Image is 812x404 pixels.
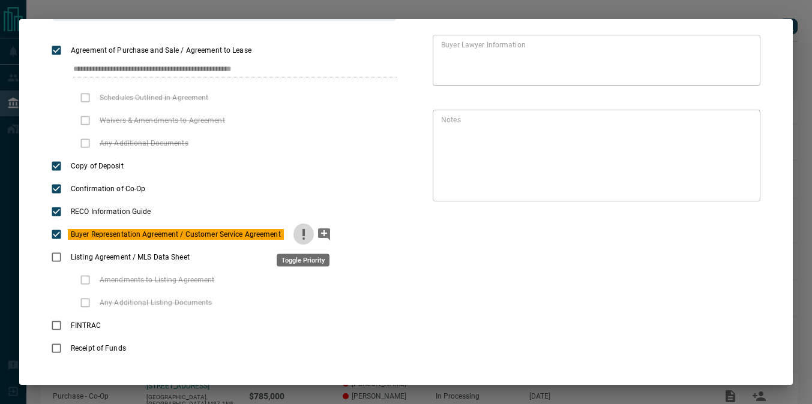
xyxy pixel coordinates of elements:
[68,229,284,240] span: Buyer Representation Agreement / Customer Service Agreement
[441,115,747,197] textarea: text field
[314,223,334,246] button: add note
[97,92,212,103] span: Schedules Outlined in Agreement
[97,275,218,285] span: Amendments to Listing Agreement
[73,62,371,77] input: checklist input
[68,320,104,331] span: FINTRAC
[277,254,329,267] div: Toggle Priority
[441,40,747,81] textarea: text field
[97,297,215,308] span: Any Additional Listing Documents
[68,343,129,354] span: Receipt of Funds
[68,161,127,171] span: Copy of Deposit
[68,252,193,263] span: Listing Agreement / MLS Data Sheet
[68,183,148,194] span: Confirmation of Co-Op
[293,223,314,246] button: priority
[97,138,191,149] span: Any Additional Documents
[97,115,228,126] span: Waivers & Amendments to Agreement
[68,206,154,217] span: RECO Information Guide
[68,45,254,56] span: Agreement of Purchase and Sale / Agreement to Lease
